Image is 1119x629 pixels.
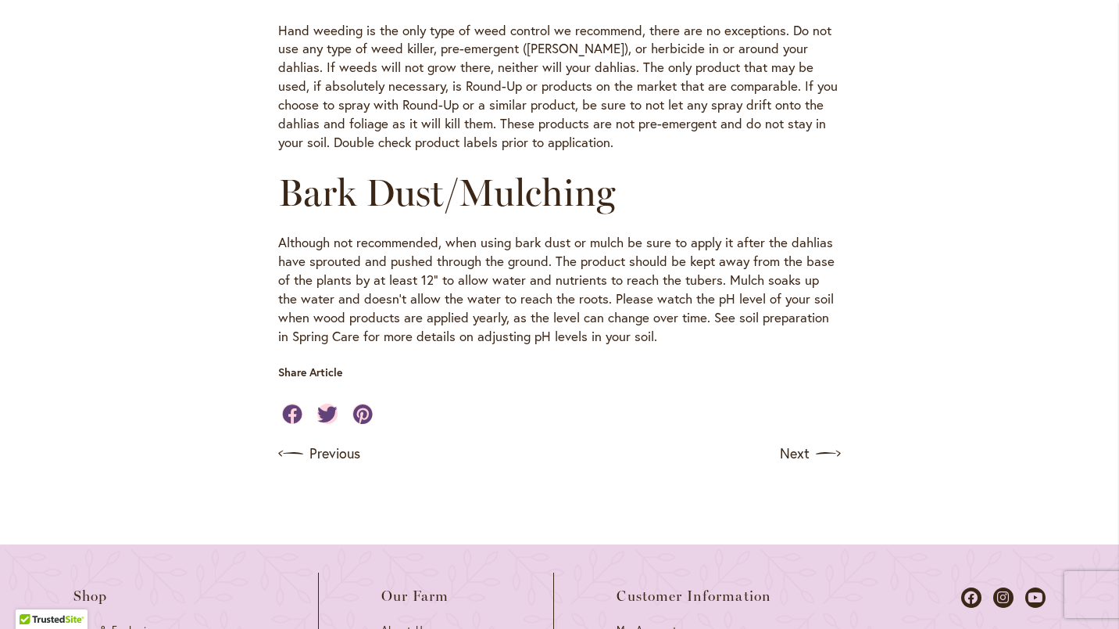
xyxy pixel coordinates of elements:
[278,171,841,214] h2: Bark Dust/Mulching
[278,365,365,380] p: Share Article
[282,404,302,424] a: Share on Facebook
[278,441,360,466] a: Previous
[278,441,303,466] img: arrow icon
[816,441,841,466] img: arrow icon
[780,441,841,466] a: Next
[317,404,338,424] a: Share on Twitter
[278,21,841,153] p: Hand weeding is the only type of weed control we recommend, there are no exceptions. Do not use a...
[278,233,841,346] p: Although not recommended, when using bark dust or mulch be sure to apply it after the dahlias hav...
[352,404,373,424] a: Share on Pinterest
